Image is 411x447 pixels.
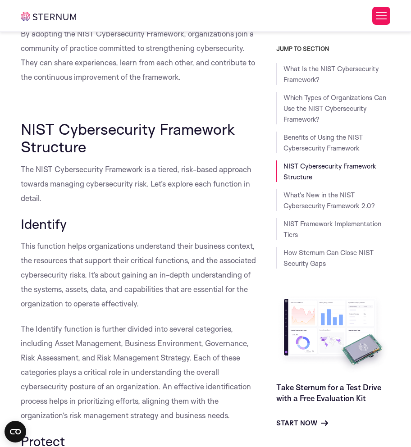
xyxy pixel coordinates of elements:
img: Take Sternum for a Test Drive with a Free Evaluation Kit [276,294,391,375]
h3: JUMP TO SECTION [276,45,391,52]
span: The Identify function is further divided into several categories, including Asset Management, Bus... [21,324,251,420]
button: Open CMP widget [5,421,26,442]
a: How Sternum Can Close NIST Security Gaps [283,248,374,268]
a: Start Now [276,418,328,429]
a: Benefits of Using the NIST Cybersecurity Framework [283,133,363,152]
a: NIST Cybersecurity Framework Structure [283,162,376,181]
a: What's New in the NIST Cybersecurity Framework 2.0? [283,191,375,210]
button: Toggle Menu [372,7,390,25]
a: What Is the NIST Cybersecurity Framework? [283,64,379,84]
a: Which Types of Organizations Can Use the NIST Cybersecurity Framework? [283,93,386,123]
img: sternum iot [21,12,76,21]
span: NIST Cybersecurity Framework Structure [21,119,235,155]
span: The NIST Cybersecurity Framework is a tiered, risk-based approach towards managing cybersecurity ... [21,164,251,203]
a: Take Sternum for a Test Drive with a Free Evaluation Kit [276,383,381,403]
span: Identify [21,215,67,232]
a: NIST Framework Implementation Tiers [283,219,381,239]
span: This function helps organizations understand their business context, the resources that support t... [21,241,256,308]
